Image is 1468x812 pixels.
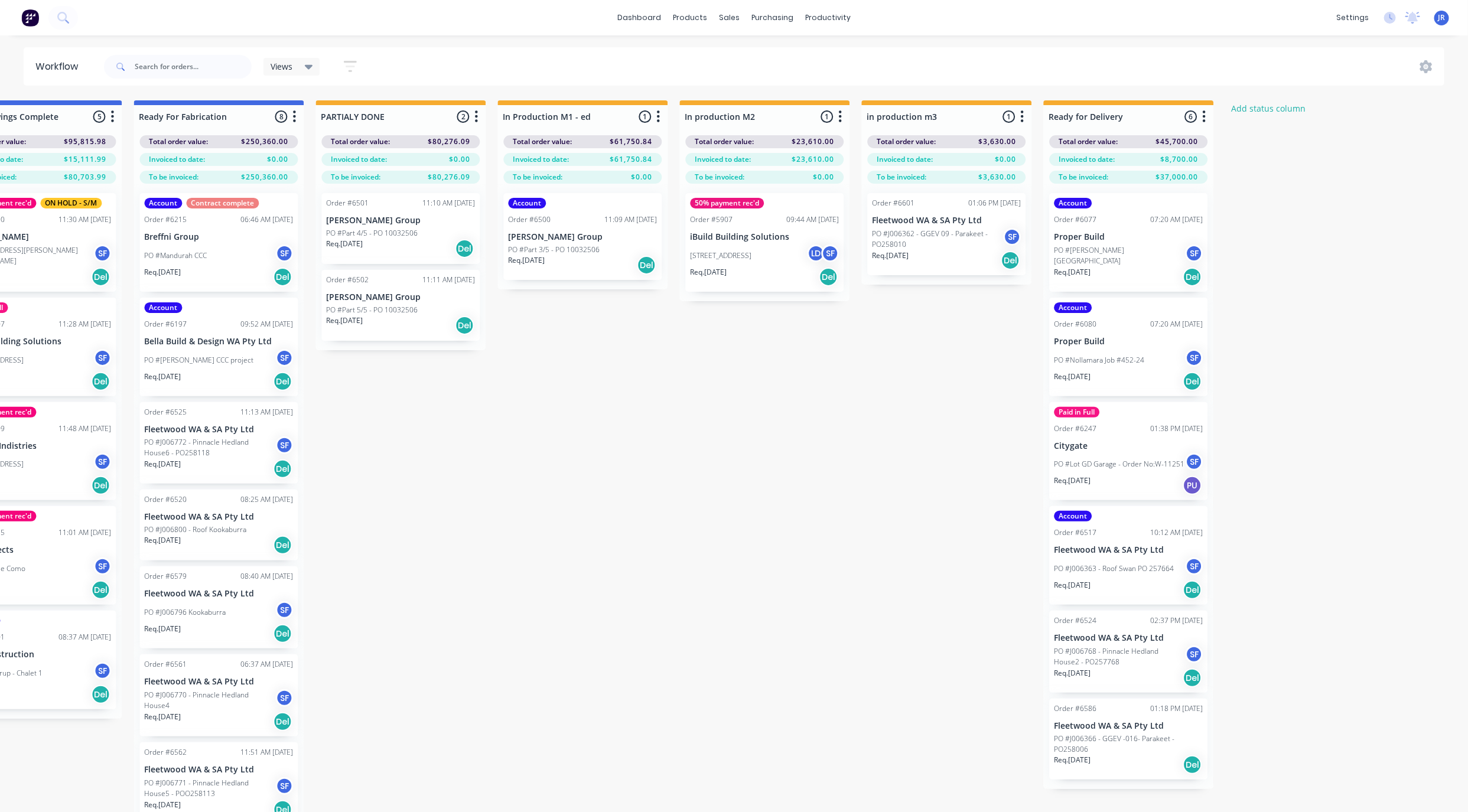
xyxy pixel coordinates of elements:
img: Factory [21,9,39,27]
div: Order #6562 [144,747,187,758]
div: Del [273,624,292,643]
div: Order #6500 [508,214,551,225]
div: 08:25 AM [DATE] [240,494,293,505]
div: Order #6501 [326,198,369,208]
span: Invoiced to date: [513,154,569,165]
p: Req. [DATE] [144,800,181,810]
div: Order #6525 [144,407,187,418]
div: Del [1183,581,1202,599]
div: 11:10 AM [DATE] [422,198,475,208]
span: $3,630.00 [978,136,1016,147]
div: 08:40 AM [DATE] [240,571,293,582]
p: PO #J006772 - Pinnacle Hedland House6 - PO258118 [144,437,275,458]
div: Order #652402:37 PM [DATE]Fleetwood WA & SA Pty LtdPO #J006768 - Pinnacle Hedland House2 - PO2577... [1049,611,1207,693]
div: SF [275,436,293,454]
div: Order #6561 [144,659,187,670]
span: $61,750.84 [610,154,652,165]
p: PO #Part 3/5 - PO 10032506 [508,244,600,255]
div: Account [508,198,546,208]
div: 01:06 PM [DATE] [968,198,1021,208]
p: PO #J006800 - Roof Kookaburra [144,524,246,535]
div: Del [91,685,110,704]
span: Invoiced to date: [149,154,205,165]
div: Del [819,268,838,286]
div: AccountOrder #607707:20 AM [DATE]Proper BuildPO #[PERSON_NAME][GEOGRAPHIC_DATA]SFReq.[DATE]Del [1049,193,1207,292]
span: $80,703.99 [64,172,106,182]
div: Order #6520 [144,494,187,505]
div: Account [144,198,182,208]
p: Req. [DATE] [1054,267,1091,278]
div: Workflow [35,60,84,74]
span: $0.00 [449,154,470,165]
p: PO #J006768 - Pinnacle Hedland House2 - PO257768 [1054,646,1185,667]
div: Del [273,268,292,286]
div: SF [1185,557,1203,575]
div: Del [91,581,110,599]
span: Invoiced to date: [695,154,751,165]
span: To be invoiced: [695,172,744,182]
span: $15,111.99 [64,154,106,165]
div: SF [275,777,293,795]
p: Citygate [1054,441,1203,451]
div: SF [275,689,293,707]
p: Req. [DATE] [144,371,181,382]
div: 01:38 PM [DATE] [1150,423,1203,434]
div: 11:01 AM [DATE] [58,527,111,538]
div: SF [1185,453,1203,471]
p: Fleetwood WA & SA Pty Ltd [144,425,293,435]
p: Req. [DATE] [144,624,181,634]
p: PO #Mandurah CCC [144,250,207,261]
div: 11:13 AM [DATE] [240,407,293,418]
div: Order #6215 [144,214,187,225]
div: SF [93,453,111,471]
div: SF [275,244,293,262]
p: Req. [DATE] [144,267,181,278]
div: 06:37 AM [DATE] [240,659,293,670]
div: Account [1054,511,1092,521]
div: Order #656106:37 AM [DATE]Fleetwood WA & SA Pty LtdPO #J006770 - Pinnacle Hedland House4SFReq.[DA... [139,654,298,736]
p: PO #[PERSON_NAME][GEOGRAPHIC_DATA] [1054,245,1185,266]
div: Account [1054,302,1092,313]
p: Bella Build & Design WA Pty Ltd [144,337,293,347]
div: 11:48 AM [DATE] [58,423,111,434]
p: Req. [DATE] [326,239,363,249]
div: 08:37 AM [DATE] [58,632,111,643]
p: [PERSON_NAME] Group [326,292,475,302]
div: Order #650111:10 AM [DATE][PERSON_NAME] GroupPO #Part 4/5 - PO 10032506Req.[DATE]Del [321,193,480,264]
div: Order #5907 [690,214,733,225]
span: $250,360.00 [241,136,288,147]
p: PO #J006362 - GGEV 09 - Parakeet - PO258010 [872,229,1003,250]
span: To be invoiced: [1059,172,1108,182]
div: 07:20 AM [DATE] [1150,319,1203,330]
div: Del [1183,372,1202,391]
div: Del [273,536,292,555]
div: 11:09 AM [DATE] [604,214,657,225]
p: PO #J006770 - Pinnacle Hedland House4 [144,690,275,711]
div: 11:30 AM [DATE] [58,214,111,225]
span: $0.00 [267,154,288,165]
div: Order #6080 [1054,319,1096,330]
div: Order #6579 [144,571,187,582]
div: Order #6247 [1054,423,1096,434]
div: Order #658601:18 PM [DATE]Fleetwood WA & SA Pty LtdPO #J006366 - GGEV -016- Parakeet - PO258006Re... [1049,699,1207,780]
span: Total order value: [331,136,390,147]
p: Req. [DATE] [1054,371,1091,382]
div: ON HOLD - S/M [40,198,102,208]
div: Del [273,712,292,731]
div: Del [1001,251,1020,270]
span: To be invoiced: [331,172,380,182]
div: SF [1185,244,1203,262]
span: $37,000.00 [1155,172,1198,182]
div: SF [1185,645,1203,663]
div: Order #657908:40 AM [DATE]Fleetwood WA & SA Pty LtdPO #J006796 KookaburraSFReq.[DATE]Del [139,566,298,648]
div: 02:37 PM [DATE] [1150,615,1203,626]
p: Req. [DATE] [144,459,181,469]
div: AccountOrder #619709:52 AM [DATE]Bella Build & Design WA Pty LtdPO #[PERSON_NAME] CCC projectSFRe... [139,298,298,396]
span: Total order value: [1059,136,1118,147]
div: AccountOrder #608007:20 AM [DATE]Proper BuildPO #Nollamara Job #452-24SFReq.[DATE]Del [1049,298,1207,396]
p: PO #J006366 - GGEV -016- Parakeet - PO258006 [1054,733,1203,755]
div: SF [93,557,111,575]
div: Del [1183,755,1202,774]
div: Order #660101:06 PM [DATE]Fleetwood WA & SA Pty LtdPO #J006362 - GGEV 09 - Parakeet - PO258010SFR... [867,193,1026,275]
p: PO #Nollamara Job #452-24 [1054,355,1144,366]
